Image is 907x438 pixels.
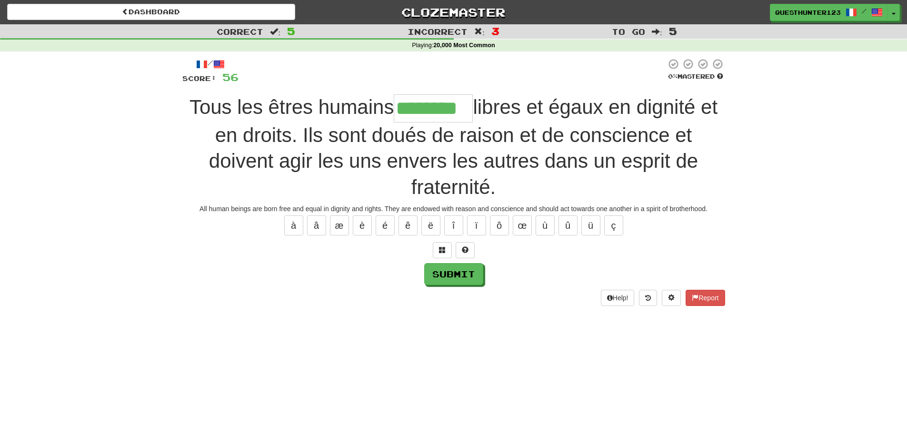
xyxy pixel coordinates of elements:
[444,215,463,235] button: î
[491,25,499,37] span: 3
[307,215,326,235] button: â
[209,96,718,198] span: libres et égaux en dignité et en droits. Ils sont doués de raison et de conscience et doivent agi...
[424,263,483,285] button: Submit
[490,215,509,235] button: ô
[669,25,677,37] span: 5
[287,25,295,37] span: 5
[433,242,452,258] button: Switch sentence to multiple choice alt+p
[309,4,598,20] a: Clozemaster
[399,215,418,235] button: ê
[474,28,485,36] span: :
[270,28,280,36] span: :
[217,27,263,36] span: Correct
[456,242,475,258] button: Single letter hint - you only get 1 per sentence and score half the points! alt+h
[604,215,623,235] button: ç
[652,28,662,36] span: :
[222,71,239,83] span: 56
[421,215,440,235] button: ë
[182,58,239,70] div: /
[433,42,495,49] strong: 20,000 Most Common
[668,72,678,80] span: 0 %
[182,74,217,82] span: Score:
[686,290,725,306] button: Report
[376,215,395,235] button: é
[666,72,725,81] div: Mastered
[182,204,725,214] div: All human beings are born free and equal in dignity and rights. They are endowed with reason and ...
[775,8,841,17] span: questhunter123
[189,96,394,118] span: Tous les êtres humains
[581,215,600,235] button: ü
[330,215,349,235] button: æ
[601,290,635,306] button: Help!
[536,215,555,235] button: ù
[513,215,532,235] button: œ
[408,27,468,36] span: Incorrect
[770,4,888,21] a: questhunter123 /
[7,4,295,20] a: Dashboard
[467,215,486,235] button: ï
[612,27,645,36] span: To go
[558,215,578,235] button: û
[639,290,657,306] button: Round history (alt+y)
[284,215,303,235] button: à
[862,8,867,14] span: /
[353,215,372,235] button: è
